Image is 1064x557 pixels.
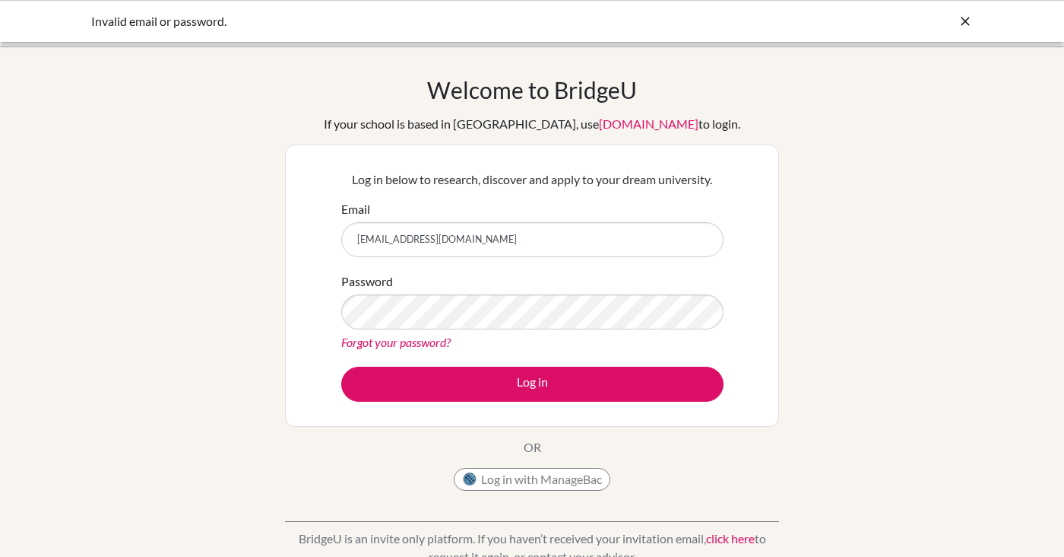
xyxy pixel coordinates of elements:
div: If your school is based in [GEOGRAPHIC_DATA], use to login. [324,115,740,133]
a: Forgot your password? [341,335,451,349]
label: Password [341,272,393,291]
div: Invalid email or password. [91,12,745,30]
a: [DOMAIN_NAME] [599,116,698,131]
button: Log in [341,367,724,402]
button: Log in with ManageBac [454,468,610,491]
h1: Welcome to BridgeU [427,76,637,103]
a: click here [706,531,755,546]
p: OR [524,438,541,457]
p: Log in below to research, discover and apply to your dream university. [341,170,724,189]
label: Email [341,200,370,218]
